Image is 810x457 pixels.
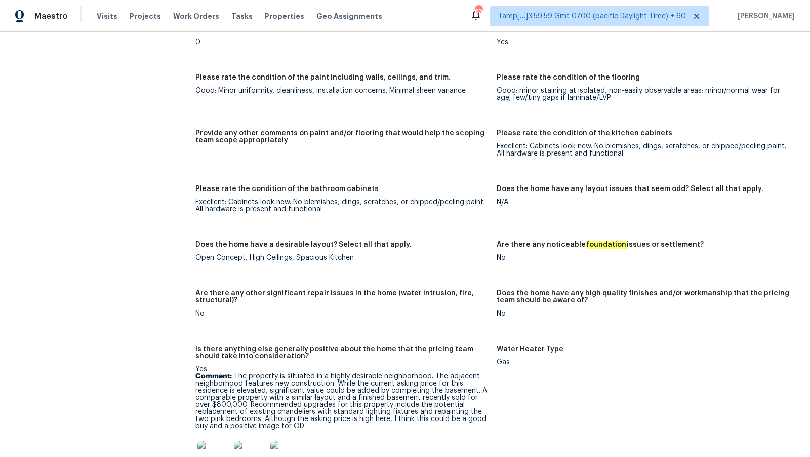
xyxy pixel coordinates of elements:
div: Gas [497,359,790,366]
span: Work Orders [173,11,219,21]
span: Tasks [231,13,253,20]
h5: Does the home have a desirable layout? Select all that apply. [195,241,412,248]
h5: Are there any noticeable issues or settlement? [497,241,704,248]
h5: Please rate the condition of the bathroom cabinets [195,185,379,193]
div: Yes [497,39,790,46]
div: Open Concept, High Ceilings, Spacious Kitchen [195,254,489,261]
h5: Is there anything else generally positive about the home that the pricing team should take into c... [195,346,489,360]
span: Projects [130,11,161,21]
span: Visits [97,11,117,21]
h5: Please rate the condition of the paint including walls, ceilings, and trim. [195,74,451,81]
h5: Please rate the condition of the flooring [497,74,640,81]
span: [PERSON_NAME] [734,11,795,21]
b: Comment: [195,373,232,380]
div: Excellent: Cabinets look new. No blemishes, dings, scratches, or chipped/peeling paint. All hardw... [497,143,790,157]
p: The property is situated in a highly desirable neighborhood. The adjacent neighborhood features n... [195,373,489,430]
h5: Does the home have any layout issues that seem odd? Select all that apply. [497,185,763,193]
div: Good: minor staining at isolated, non-easily observable areas; minor/normal wear for age; few/tin... [497,87,790,101]
h5: Are there any other significant repair issues in the home (water intrusion, fire, structural)? [195,290,489,304]
span: Geo Assignments [316,11,382,21]
span: Tamp[…]3:59:59 Gmt 0700 (pacific Daylight Time) + 60 [498,11,686,21]
div: N/A [497,199,790,206]
h5: Please rate the condition of the kitchen cabinets [497,130,672,137]
em: foundation [586,241,627,249]
h5: Does the home have any high quality finishes and/or workmanship that the pricing team should be a... [497,290,790,304]
span: Maestro [34,11,68,21]
div: Good: Minor uniformity, cleanliness, installation concerns. Minimal sheen variance [195,87,489,94]
div: 637 [475,6,482,16]
div: Excellent: Cabinets look new. No blemishes, dings, scratches, or chipped/peeling paint. All hardw... [195,199,489,213]
div: No [497,254,790,261]
div: 0 [195,39,489,46]
div: No [195,310,489,317]
h5: Water Heater Type [497,346,563,353]
div: No [497,310,790,317]
span: Properties [265,11,304,21]
h5: Provide any other comments on paint and/or flooring that would help the scoping team scope approp... [195,130,489,144]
